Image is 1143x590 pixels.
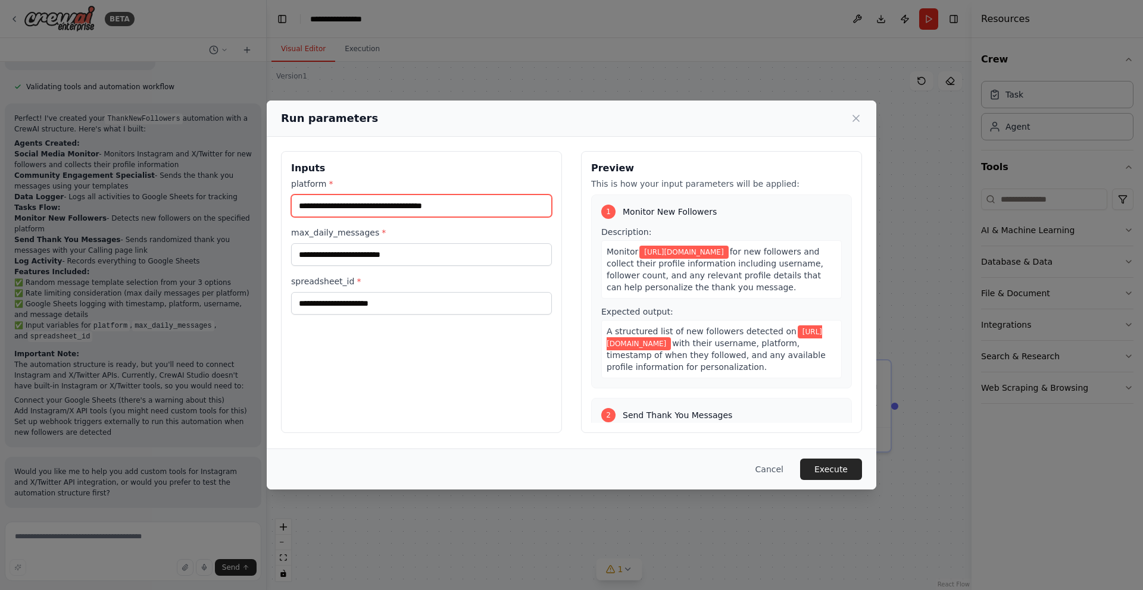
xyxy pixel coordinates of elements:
[607,247,638,256] span: Monitor
[291,161,552,175] h3: Inputs
[281,110,378,127] h2: Run parameters
[607,247,823,292] span: for new followers and collect their profile information including username, follower count, and a...
[607,325,822,350] span: Variable: platform
[291,227,552,238] label: max_daily_messages
[601,307,673,316] span: Expected output:
[800,459,862,480] button: Execute
[601,205,616,219] div: 1
[746,459,793,480] button: Cancel
[591,178,852,190] p: This is how your input parameters will be applied:
[607,338,826,372] span: with their username, platform, timestamp of when they followed, and any available profile informa...
[623,409,732,421] span: Send Thank You Messages
[591,161,852,175] h3: Preview
[291,178,552,190] label: platform
[607,327,797,336] span: A structured list of new followers detected on
[639,246,728,259] span: Variable: platform
[601,408,616,422] div: 2
[623,206,717,218] span: Monitor New Followers
[291,275,552,287] label: spreadsheet_id
[601,227,651,237] span: Description:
